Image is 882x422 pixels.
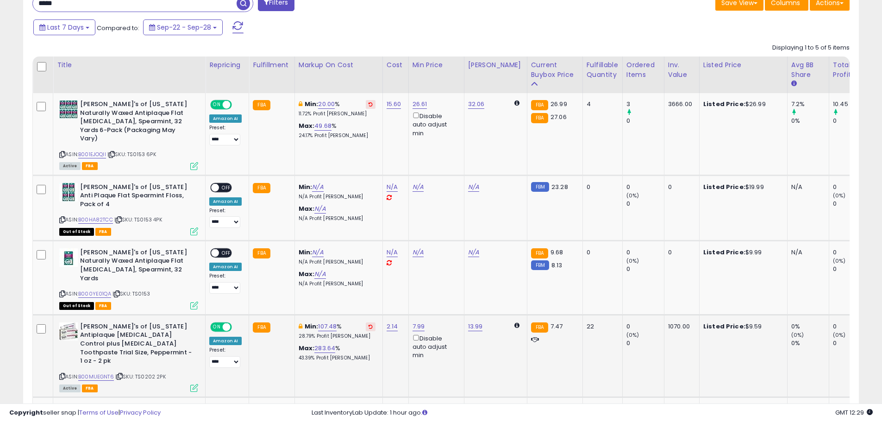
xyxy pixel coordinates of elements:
div: Preset: [209,208,242,228]
a: 32.06 [468,100,485,109]
b: Max: [299,121,315,130]
div: 0 [626,339,664,347]
b: Listed Price: [703,183,745,191]
img: 51O0Dfy86jL._SL40_.jpg [59,322,78,340]
span: All listings that are currently out of stock and unavailable for purchase on Amazon [59,228,94,236]
div: 0 [587,248,615,257]
div: Current Buybox Price [531,60,579,80]
span: OFF [231,101,245,109]
small: FBM [531,260,549,270]
img: 51+BYixFDLL._SL40_.jpg [59,100,78,119]
div: 3 [626,100,664,108]
div: 0 [626,322,664,331]
small: (0%) [626,257,639,265]
img: 41hlL79LoVL._SL40_.jpg [59,248,78,267]
span: FBA [82,162,98,170]
small: (0%) [833,192,846,199]
div: 0 [626,183,664,191]
small: (0%) [791,331,804,339]
div: Ordered Items [626,60,660,80]
a: N/A [468,183,479,192]
div: 0 [833,117,870,125]
div: $26.99 [703,100,780,108]
div: 0 [626,117,664,125]
button: Sep-22 - Sep-28 [143,19,223,35]
div: 1070.00 [668,322,692,331]
div: Title [57,60,201,70]
small: FBA [531,248,548,258]
b: Listed Price: [703,100,745,108]
div: ASIN: [59,248,198,309]
b: [PERSON_NAME]'s of [US_STATE] Naturally Waxed Antiplaque Flat [MEDICAL_DATA], Spearmint, 32 Yards... [80,100,193,145]
div: % [299,122,375,139]
span: | SKU: TS0202 2PK [115,373,166,380]
span: | SKU: TS0153 [113,290,150,297]
b: Min: [305,100,319,108]
div: $9.99 [703,248,780,257]
p: N/A Profit [PERSON_NAME] [299,281,375,287]
a: 107.48 [318,322,337,331]
span: All listings currently available for purchase on Amazon [59,384,81,392]
small: FBA [253,183,270,193]
img: 513ur2epd7L._SL40_.jpg [59,183,78,202]
div: Amazon AI [209,197,242,206]
p: N/A Profit [PERSON_NAME] [299,215,375,222]
span: FBA [82,384,98,392]
div: Disable auto adjust min [413,111,457,138]
strong: Copyright [9,408,43,417]
div: % [299,100,375,117]
div: 0 [833,248,870,257]
div: Amazon AI [209,337,242,345]
div: Avg BB Share [791,60,825,80]
span: 23.28 [551,183,568,191]
a: 7.99 [413,322,425,331]
a: N/A [387,183,398,192]
a: 20.00 [318,100,335,109]
span: Last 7 Days [47,23,84,32]
div: Last InventoryLab Update: 1 hour ago. [312,409,873,417]
span: 7.47 [550,322,563,331]
div: 0 [833,265,870,273]
a: N/A [314,204,325,214]
p: 28.79% Profit [PERSON_NAME] [299,333,375,340]
div: 0% [791,322,829,331]
div: Fulfillment [253,60,290,70]
a: 2.14 [387,322,398,331]
p: N/A Profit [PERSON_NAME] [299,194,375,200]
b: Max: [299,270,315,278]
span: 9.68 [550,248,563,257]
span: OFF [219,183,234,191]
a: 13.99 [468,322,483,331]
div: 4 [587,100,615,108]
a: N/A [468,248,479,257]
span: 2025-10-6 12:29 GMT [835,408,873,417]
div: Markup on Cost [299,60,379,70]
div: 0 [626,200,664,208]
a: N/A [413,183,424,192]
a: Terms of Use [79,408,119,417]
small: FBA [253,100,270,110]
small: FBA [531,100,548,110]
div: ASIN: [59,100,198,169]
div: Listed Price [703,60,783,70]
div: Disable auto adjust min [413,333,457,360]
span: | SKU: TS0153 4PK [114,216,162,223]
a: N/A [314,270,325,279]
a: 26.61 [413,100,427,109]
b: Listed Price: [703,322,745,331]
div: 0 [626,248,664,257]
div: [PERSON_NAME] [468,60,523,70]
b: Min: [305,322,319,331]
div: $19.99 [703,183,780,191]
small: (0%) [626,331,639,339]
p: 24.17% Profit [PERSON_NAME] [299,132,375,139]
div: 10.45 [833,100,870,108]
div: 0 [587,183,615,191]
span: OFF [219,249,234,257]
div: 3666.00 [668,100,692,108]
small: FBA [531,113,548,123]
span: Compared to: [97,24,139,32]
span: 27.06 [550,113,567,121]
span: | SKU: TS0153 6PK [107,151,156,158]
b: [PERSON_NAME]'s of [US_STATE] Naturally Waxed Antiplaque Flat [MEDICAL_DATA], Spearmint, 32 Yards [80,248,193,285]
